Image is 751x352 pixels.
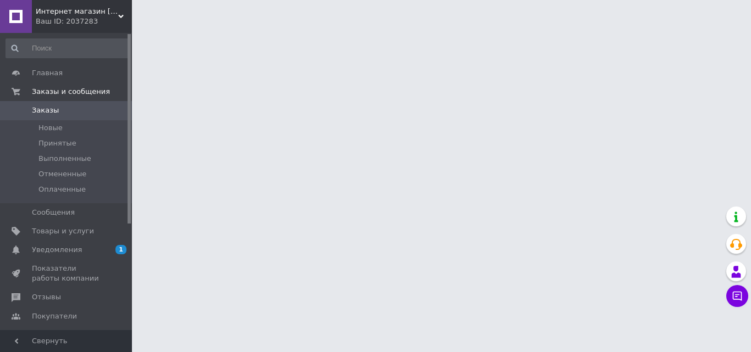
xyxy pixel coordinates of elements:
[36,7,118,16] span: Интернет магазин Kaggs.com
[32,311,77,321] span: Покупатели
[36,16,132,26] div: Ваш ID: 2037283
[38,169,86,179] span: Отмененные
[32,226,94,236] span: Товары и услуги
[38,138,76,148] span: Принятые
[32,87,110,97] span: Заказы и сообщения
[38,123,63,133] span: Новые
[38,185,86,194] span: Оплаченные
[32,245,82,255] span: Уведомления
[32,105,59,115] span: Заказы
[38,154,91,164] span: Выполненные
[5,38,130,58] input: Поиск
[115,245,126,254] span: 1
[32,264,102,283] span: Показатели работы компании
[32,68,63,78] span: Главная
[726,285,748,307] button: Чат с покупателем
[32,292,61,302] span: Отзывы
[32,208,75,217] span: Сообщения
